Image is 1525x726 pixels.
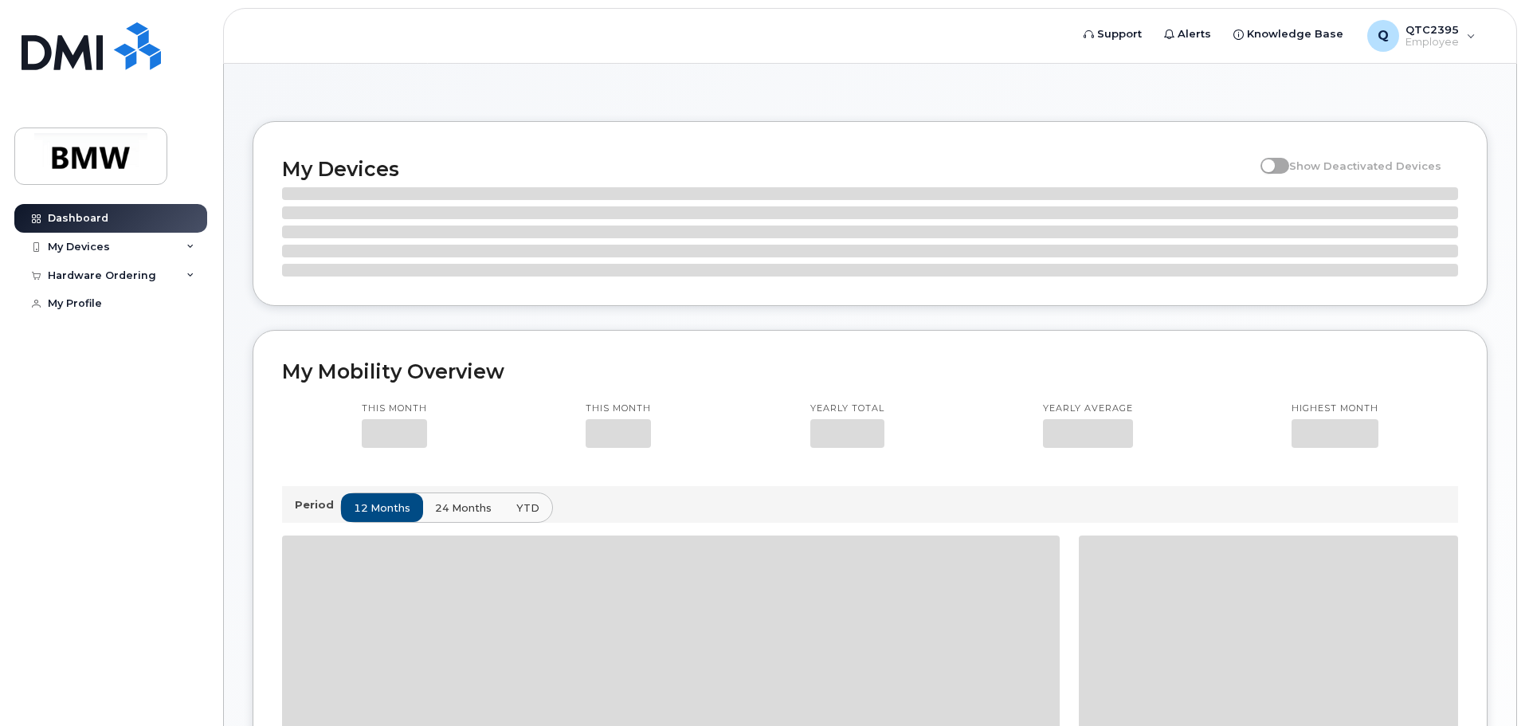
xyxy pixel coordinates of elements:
h2: My Mobility Overview [282,359,1458,383]
span: Show Deactivated Devices [1289,159,1441,172]
span: YTD [516,500,539,516]
p: This month [362,402,427,415]
p: Yearly total [810,402,884,415]
p: Yearly average [1043,402,1133,415]
input: Show Deactivated Devices [1260,151,1273,163]
p: This month [586,402,651,415]
span: 24 months [435,500,492,516]
h2: My Devices [282,157,1253,181]
p: Highest month [1292,402,1378,415]
p: Period [295,497,340,512]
